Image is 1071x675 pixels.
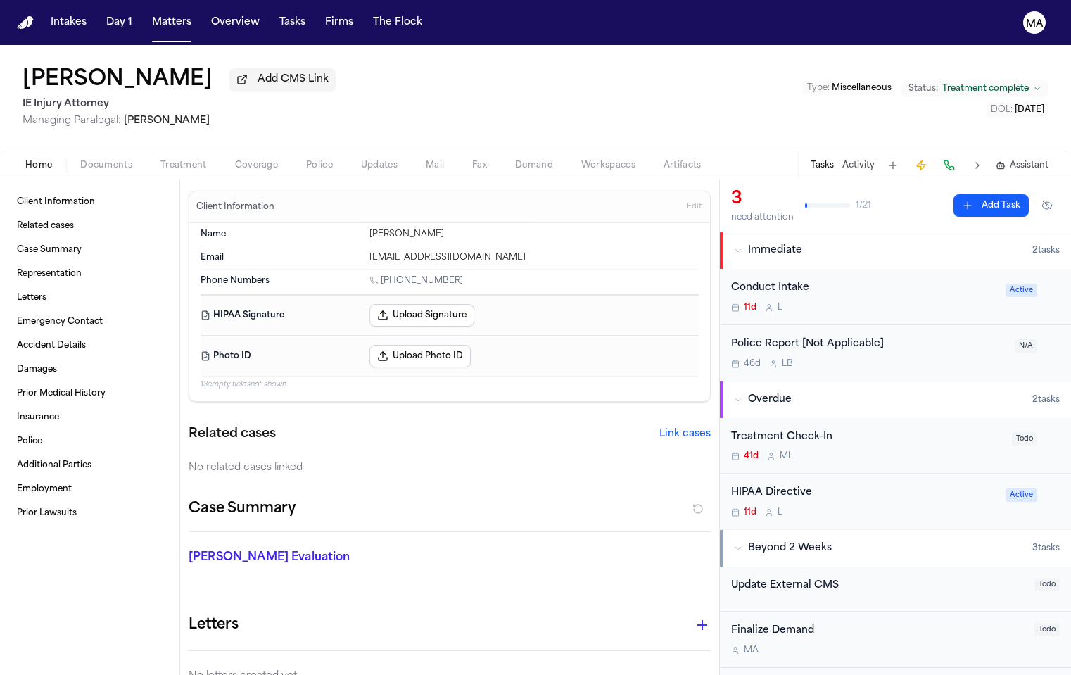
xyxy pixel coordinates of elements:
[832,84,892,92] span: Miscellaneous
[720,474,1071,529] div: Open task: HIPAA Directive
[361,160,398,171] span: Updates
[720,381,1071,418] button: Overdue2tasks
[1034,194,1060,217] button: Hide completed tasks (⌘⇧H)
[472,160,487,171] span: Fax
[189,614,239,636] h1: Letters
[720,232,1071,269] button: Immediate2tasks
[939,156,959,175] button: Make a Call
[369,345,471,367] button: Upload Photo ID
[731,429,1003,446] div: Treatment Check-In
[23,68,213,93] button: Edit matter name
[1034,623,1060,636] span: Todo
[201,379,699,390] p: 13 empty fields not shown.
[11,382,168,405] a: Prior Medical History
[731,212,794,223] div: need attention
[124,115,210,126] span: [PERSON_NAME]
[11,215,168,237] a: Related cases
[11,502,168,524] a: Prior Lawsuits
[1006,488,1037,502] span: Active
[1006,284,1037,297] span: Active
[731,188,794,210] div: 3
[229,68,336,91] button: Add CMS Link
[194,201,277,213] h3: Client Information
[17,16,34,30] a: Home
[1032,245,1060,256] span: 2 task s
[744,358,761,370] span: 46d
[811,160,834,171] button: Tasks
[1034,578,1060,591] span: Todo
[11,239,168,261] a: Case Summary
[744,645,759,656] span: M A
[720,325,1071,381] div: Open task: Police Report [Not Applicable]
[101,10,138,35] button: Day 1
[842,160,875,171] button: Activity
[687,202,702,212] span: Edit
[780,450,793,462] span: M L
[996,160,1048,171] button: Assistant
[369,275,463,286] a: Call 1 (310) 402-8353
[1010,160,1048,171] span: Assistant
[258,72,329,87] span: Add CMS Link
[683,196,706,218] button: Edit
[1015,106,1044,114] span: [DATE]
[744,302,756,313] span: 11d
[720,567,1071,612] div: Open task: Update External CMS
[306,160,333,171] span: Police
[720,612,1071,668] div: Open task: Finalize Demand
[367,10,428,35] button: The Flock
[45,10,92,35] button: Intakes
[274,10,311,35] a: Tasks
[11,358,168,381] a: Damages
[1032,543,1060,554] span: 3 task s
[189,549,351,566] p: [PERSON_NAME] Evaluation
[189,461,711,475] div: No related cases linked
[25,160,52,171] span: Home
[201,304,361,327] dt: HIPAA Signature
[515,160,553,171] span: Demand
[11,406,168,429] a: Insurance
[369,252,699,263] div: [EMAIL_ADDRESS][DOMAIN_NAME]
[901,80,1048,97] button: Change status from Treatment complete
[908,83,938,94] span: Status:
[1015,339,1037,353] span: N/A
[987,103,1048,117] button: Edit DOL: 2022-09-01
[201,345,361,367] dt: Photo ID
[744,507,756,518] span: 11d
[720,530,1071,567] button: Beyond 2 Weeks3tasks
[23,96,336,113] h2: IE Injury Attorney
[11,334,168,357] a: Accident Details
[720,269,1071,325] div: Open task: Conduct Intake
[991,106,1013,114] span: DOL :
[146,10,197,35] button: Matters
[11,430,168,453] a: Police
[80,160,132,171] span: Documents
[778,507,782,518] span: L
[778,302,782,313] span: L
[160,160,207,171] span: Treatment
[942,83,1029,94] span: Treatment complete
[807,84,830,92] span: Type :
[731,280,997,296] div: Conduct Intake
[11,191,168,213] a: Client Information
[189,424,276,444] h2: Related cases
[748,393,792,407] span: Overdue
[369,304,474,327] button: Upload Signature
[23,115,121,126] span: Managing Paralegal:
[1012,432,1037,446] span: Todo
[659,427,711,441] button: Link cases
[201,229,361,240] dt: Name
[803,81,896,95] button: Edit Type: Miscellaneous
[319,10,359,35] button: Firms
[11,478,168,500] a: Employment
[369,229,699,240] div: [PERSON_NAME]
[11,286,168,309] a: Letters
[1032,394,1060,405] span: 2 task s
[883,156,903,175] button: Add Task
[235,160,278,171] span: Coverage
[23,68,213,93] h1: [PERSON_NAME]
[731,336,1006,353] div: Police Report [Not Applicable]
[748,541,832,555] span: Beyond 2 Weeks
[201,252,361,263] dt: Email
